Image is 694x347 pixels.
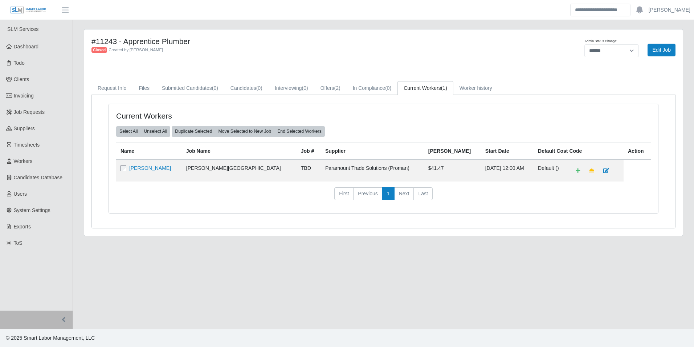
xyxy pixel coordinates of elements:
th: Start Date [481,143,534,160]
a: In Compliance [347,81,398,95]
a: [PERSON_NAME] [649,6,690,14]
span: © 2025 Smart Labor Management, LLC [6,335,95,341]
button: Unselect All [140,126,170,136]
span: Job Requests [14,109,45,115]
th: Supplier [321,143,424,160]
th: Action [624,143,651,160]
button: Duplicate Selected [172,126,215,136]
div: bulk actions [116,126,170,136]
a: Candidates [224,81,269,95]
button: Select All [116,126,141,136]
th: Job Name [182,143,297,160]
td: TBD [297,160,321,182]
span: (0) [256,85,262,91]
span: ToS [14,240,23,246]
a: Submitted Candidates [156,81,224,95]
div: bulk actions [172,126,325,136]
th: Name [116,143,182,160]
a: Add Default Cost Code [571,164,585,177]
a: Worker history [453,81,498,95]
a: Offers [314,81,347,95]
h4: Current Workers [116,111,332,120]
span: Timesheets [14,142,40,148]
td: Paramount Trade Solutions (Proman) [321,160,424,182]
button: Move Selected to New Job [215,126,274,136]
a: Current Workers [397,81,453,95]
h4: #11243 - Apprentice Plumber [91,37,428,46]
a: Edit Job [648,44,675,56]
a: 1 [382,187,395,200]
span: Closed [91,47,107,53]
span: SLM Services [7,26,38,32]
button: End Selected Workers [274,126,325,136]
td: [DATE] 12:00 AM [481,160,534,182]
img: SLM Logo [10,6,46,14]
span: Todo [14,60,25,66]
a: Files [132,81,156,95]
td: [PERSON_NAME][GEOGRAPHIC_DATA] [182,160,297,182]
span: Clients [14,76,29,82]
span: (1) [441,85,447,91]
span: Invoicing [14,93,34,99]
span: (0) [212,85,218,91]
th: [PERSON_NAME] [424,143,481,160]
a: Request Info [91,81,132,95]
th: Default Cost Code [534,143,624,160]
span: Created by [PERSON_NAME] [109,48,163,52]
span: System Settings [14,207,50,213]
span: Users [14,191,27,197]
input: Search [570,4,630,16]
nav: pagination [116,187,651,206]
span: Exports [14,224,31,230]
a: Make Team Lead [584,164,599,177]
td: Default () [534,160,566,182]
span: (0) [302,85,308,91]
a: [PERSON_NAME] [129,165,171,171]
label: Admin Status Change: [584,39,617,44]
span: Dashboard [14,44,39,49]
td: $41.47 [424,160,481,182]
a: Interviewing [269,81,314,95]
th: Job # [297,143,321,160]
span: Candidates Database [14,175,63,180]
span: (0) [385,85,391,91]
span: (2) [334,85,340,91]
span: Suppliers [14,125,35,131]
span: Workers [14,158,33,164]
